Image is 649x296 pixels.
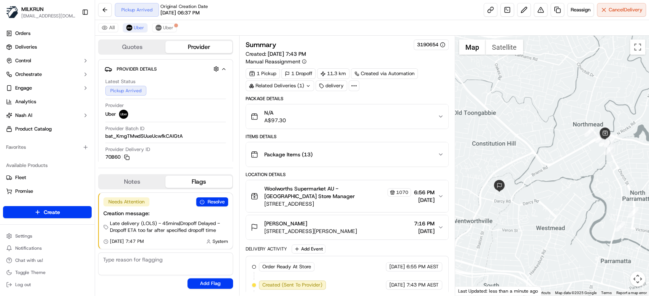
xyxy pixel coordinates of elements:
[246,180,448,212] button: Woolworths Supermarket AU - [GEOGRAPHIC_DATA] Store Manager1070[STREET_ADDRESS]6:56 PM[DATE]
[414,220,435,227] span: 7:16 PM
[406,263,439,270] span: 6:55 PM AEST
[630,39,645,55] button: Toggle fullscreen view
[246,134,449,140] div: Items Details
[15,71,42,78] span: Orchestrate
[6,6,18,18] img: MILKRUN
[599,137,609,146] div: 5
[15,269,46,276] span: Toggle Theme
[598,129,610,142] div: 10
[6,174,89,181] a: Fleet
[246,58,300,65] span: Manual Reassignment
[268,50,306,57] span: [DATE] 7:43 PM
[246,246,287,252] div: Delivery Activity
[3,41,92,53] a: Deliveries
[165,41,232,53] button: Provider
[597,3,646,17] button: CancelDelivery
[105,102,124,109] span: Provider
[414,189,435,196] span: 6:56 PM
[21,5,44,13] button: MILKRUN
[264,117,286,124] span: A$97.30
[3,159,92,172] div: Available Products
[123,23,148,32] button: Uber
[15,282,31,288] span: Log out
[15,233,32,239] span: Settings
[105,63,227,75] button: Provider Details
[584,127,594,137] div: 6
[3,185,92,197] button: Promise
[3,3,79,21] button: MILKRUNMILKRUN[EMAIL_ADDRESS][DOMAIN_NAME]
[457,286,482,296] a: Open this area in Google Maps (opens a new window)
[604,137,614,147] div: 9
[604,145,614,155] div: 3
[351,68,418,79] a: Created via Automation
[246,58,306,65] button: Manual Reassignment
[103,209,228,217] div: Creation message:
[126,25,132,31] img: uber-new-logo.jpeg
[414,196,435,204] span: [DATE]
[15,98,36,105] span: Analytics
[6,188,89,195] a: Promise
[105,111,116,118] span: Uber
[187,278,233,289] button: Add Flag
[15,85,32,91] span: Engage
[21,13,76,19] button: [EMAIL_ADDRESS][DOMAIN_NAME]
[264,185,386,200] span: Woolworths Supermarket AU - [GEOGRAPHIC_DATA] Store Manager
[246,41,276,48] h3: Summary
[119,110,128,119] img: uber-new-logo.jpeg
[105,154,130,161] button: 70B60
[3,255,92,266] button: Chat with us!
[262,282,322,288] span: Created (Sent To Provider)
[3,172,92,184] button: Fleet
[15,30,30,37] span: Orders
[246,142,448,167] button: Package Items (13)
[246,68,280,79] div: 1 Pickup
[3,82,92,94] button: Engage
[3,243,92,253] button: Notifications
[567,3,594,17] button: Reassign
[630,271,645,287] button: Map camera controls
[105,78,135,85] span: Latest Status
[264,200,411,208] span: [STREET_ADDRESS]
[3,123,92,135] a: Product Catalog
[160,9,200,16] span: [DATE] 06:37 PM
[262,263,311,270] span: Order Ready At Store
[414,227,435,235] span: [DATE]
[213,238,228,244] span: System
[417,41,445,48] button: 3190654
[601,291,612,295] a: Terms (opens in new tab)
[3,96,92,108] a: Analytics
[15,257,43,263] span: Chat with us!
[15,126,52,132] span: Product Catalog
[3,68,92,80] button: Orchestrate
[105,125,144,132] span: Provider Batch ID
[15,112,32,119] span: Nash AI
[246,50,306,58] span: Created:
[628,207,638,217] div: 2
[15,57,31,64] span: Control
[555,291,597,295] span: Map data ©2025 Google
[105,146,150,153] span: Provider Delivery ID
[457,286,482,296] img: Google
[3,141,92,153] div: Favorites
[44,208,60,216] span: Create
[571,6,590,13] span: Reassign
[486,39,523,55] button: Show satellite imagery
[3,27,92,39] a: Orders
[406,282,439,288] span: 7:43 PM AEST
[292,244,325,253] button: Add Event
[3,279,92,290] button: Log out
[459,39,486,55] button: Show street map
[246,104,448,129] button: N/AA$97.30
[15,44,37,50] span: Deliveries
[389,263,405,270] span: [DATE]
[609,6,643,13] span: Cancel Delivery
[103,197,149,206] div: Needs Attention
[317,68,349,79] div: 11.3 km
[110,220,228,234] span: Late delivery (LOLS) - 45mins | Dropoff Delayed - Dropoff ETA too far after specified dropoff time
[152,23,177,32] button: Uber
[389,282,405,288] span: [DATE]
[246,172,449,178] div: Location Details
